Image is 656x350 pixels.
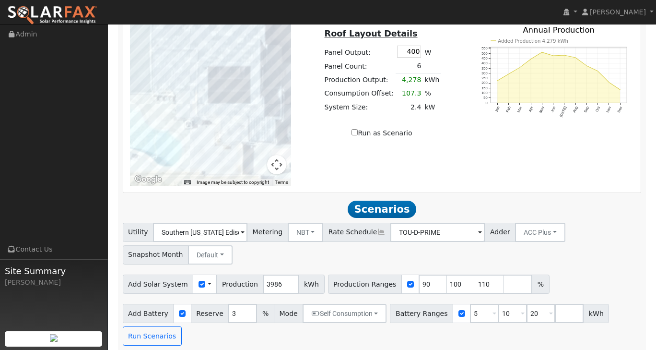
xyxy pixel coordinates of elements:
[519,67,520,68] circle: onclick=""
[348,201,416,218] span: Scenarios
[508,73,509,75] circle: onclick=""
[132,173,164,186] img: Google
[323,223,391,242] span: Rate Schedule
[396,73,423,87] td: 4,278
[620,89,621,90] circle: onclick=""
[530,59,532,60] circle: onclick=""
[575,57,576,59] circle: onclick=""
[396,87,423,100] td: 107.3
[523,25,595,35] text: Annual Production
[191,304,229,323] span: Reserve
[527,106,534,113] text: Apr
[216,275,263,294] span: Production
[5,265,103,278] span: Site Summary
[481,91,487,95] text: 100
[559,106,567,118] text: [DATE]
[351,129,358,135] input: Run as Scenario
[572,106,579,113] text: Aug
[390,223,485,242] input: Select a Rate Schedule
[184,179,191,186] button: Keyboard shortcuts
[390,304,453,323] span: Battery Ranges
[423,100,441,114] td: kW
[123,326,182,346] button: Run Scenarios
[497,80,498,82] circle: onclick=""
[197,180,269,185] span: Image may be subject to copyright
[586,65,587,67] circle: onclick=""
[481,71,487,75] text: 300
[583,106,590,113] text: Sep
[541,51,543,53] circle: onclick=""
[123,275,194,294] span: Add Solar System
[597,71,598,72] circle: onclick=""
[5,278,103,288] div: [PERSON_NAME]
[123,304,174,323] span: Add Battery
[539,106,545,114] text: May
[481,56,487,60] text: 450
[288,223,324,242] button: NBT
[188,245,233,265] button: Default
[515,223,565,242] button: ACC Plus
[595,105,601,112] text: Oct
[552,55,554,57] circle: onclick=""
[123,245,189,265] span: Snapshot Month
[481,61,487,65] text: 400
[498,38,568,44] text: Added Production 4,279 kWh
[481,81,487,85] text: 200
[50,334,58,342] img: retrieve
[481,86,487,90] text: 150
[617,106,623,113] text: Dec
[351,128,412,138] label: Run as Scenario
[396,100,423,114] td: 2.4
[275,180,288,185] a: Terms (opens in new tab)
[396,60,423,73] td: 6
[247,223,288,242] span: Metering
[323,87,396,100] td: Consumption Offset:
[532,275,549,294] span: %
[484,223,515,242] span: Adder
[328,275,402,294] span: Production Ranges
[423,73,441,87] td: kWh
[298,275,324,294] span: kWh
[132,173,164,186] a: Open this area in Google Maps (opens a new window)
[485,101,487,105] text: 0
[494,106,500,113] text: Jan
[323,60,396,73] td: Panel Count:
[590,8,646,16] span: [PERSON_NAME]
[123,223,154,242] span: Utility
[267,155,286,174] button: Map camera controls
[481,51,487,56] text: 500
[423,44,441,60] td: W
[516,106,523,113] text: Mar
[323,100,396,114] td: System Size:
[505,106,512,113] text: Feb
[423,87,441,100] td: %
[7,5,97,25] img: SolarFax
[606,106,612,113] text: Nov
[323,73,396,87] td: Production Output:
[481,46,487,50] text: 550
[583,304,609,323] span: kWh
[323,44,396,60] td: Panel Output:
[257,304,274,323] span: %
[274,304,303,323] span: Mode
[563,55,565,56] circle: onclick=""
[609,82,610,83] circle: onclick=""
[481,76,487,80] text: 250
[481,66,487,71] text: 350
[483,96,487,100] text: 50
[550,106,556,113] text: Jun
[153,223,247,242] input: Select a Utility
[303,304,387,323] button: Self Consumption
[325,29,418,38] u: Roof Layout Details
